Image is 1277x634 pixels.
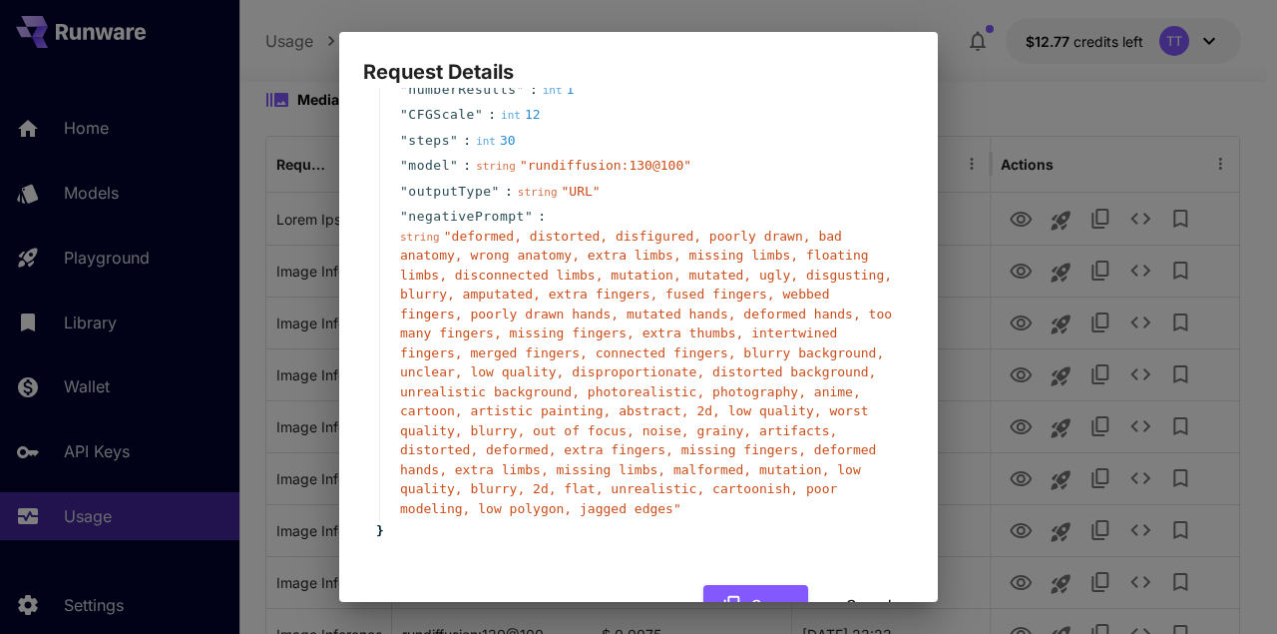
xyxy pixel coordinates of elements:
span: " [492,184,500,199]
span: CFGScale [408,105,475,125]
button: Cancel [824,585,914,626]
span: : [505,182,513,202]
button: Copy [703,585,808,626]
span: steps [408,131,450,151]
span: " [400,107,408,122]
span: int [501,109,521,122]
span: : [530,80,538,100]
span: " [450,158,458,173]
span: outputType [408,182,491,202]
span: int [476,135,496,148]
div: 1 [543,80,575,100]
span: " [400,158,408,173]
h2: Request Details [339,32,938,88]
span: numberResults [408,80,516,100]
span: int [543,84,563,97]
span: : [488,105,496,125]
span: " deformed, distorted, disfigured, poorly drawn, bad anatomy, wrong anatomy, extra limbs, missing... [400,229,892,516]
span: : [538,207,546,227]
span: " [400,133,408,148]
span: " [400,184,408,199]
div: 12 [501,105,541,125]
span: model [408,156,450,176]
span: " [400,82,408,97]
span: string [476,160,516,173]
span: negativePrompt [408,207,525,227]
span: string [518,186,558,199]
span: " [475,107,483,122]
span: " [400,209,408,224]
span: " [525,209,533,224]
span: : [463,131,471,151]
span: } [373,521,384,541]
span: " rundiffusion:130@100 " [520,158,691,173]
span: : [463,156,471,176]
span: " [450,133,458,148]
span: " [517,82,525,97]
span: " URL " [562,184,601,199]
div: 30 [476,131,516,151]
span: string [400,231,440,244]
